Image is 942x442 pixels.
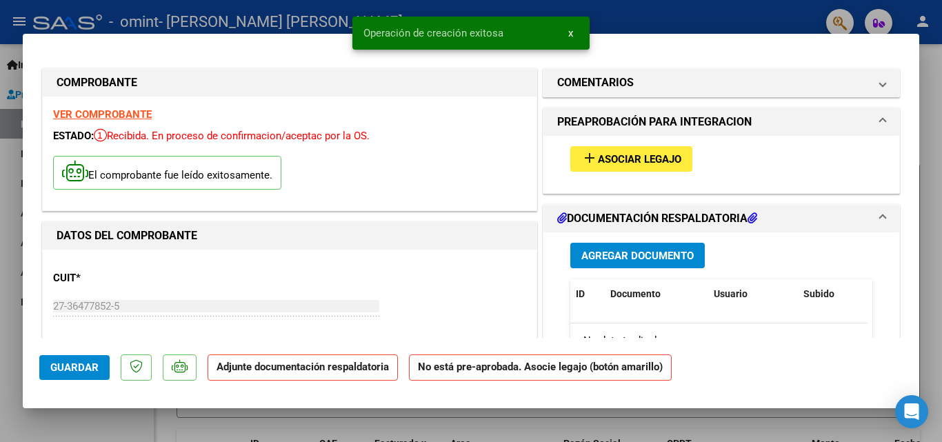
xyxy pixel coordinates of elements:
[867,279,936,309] datatable-header-cell: Acción
[557,210,757,227] h1: DOCUMENTACIÓN RESPALDATORIA
[543,108,899,136] mat-expansion-panel-header: PREAPROBACIÓN PARA INTEGRACION
[708,279,798,309] datatable-header-cell: Usuario
[557,114,752,130] h1: PREAPROBACIÓN PARA INTEGRACION
[610,288,661,299] span: Documento
[94,130,370,142] span: Recibida. En proceso de confirmacion/aceptac por la OS.
[803,288,834,299] span: Subido
[543,136,899,193] div: PREAPROBACIÓN PARA INTEGRACION
[895,395,928,428] div: Open Intercom Messenger
[598,153,681,165] span: Asociar Legajo
[53,130,94,142] span: ESTADO:
[53,156,281,190] p: El comprobante fue leído exitosamente.
[543,205,899,232] mat-expansion-panel-header: DOCUMENTACIÓN RESPALDATORIA
[576,288,585,299] span: ID
[714,288,748,299] span: Usuario
[570,146,692,172] button: Asociar Legajo
[581,250,694,262] span: Agregar Documento
[57,76,137,89] strong: COMPROBANTE
[409,354,672,381] strong: No está pre-aprobada. Asocie legajo (botón amarillo)
[50,361,99,374] span: Guardar
[53,108,152,121] a: VER COMPROBANTE
[217,361,389,373] strong: Adjunte documentación respaldatoria
[605,279,708,309] datatable-header-cell: Documento
[57,229,197,242] strong: DATOS DEL COMPROBANTE
[568,27,573,39] span: x
[53,270,195,286] p: CUIT
[570,323,868,358] div: No data to display
[39,355,110,380] button: Guardar
[581,150,598,166] mat-icon: add
[557,74,634,91] h1: COMENTARIOS
[570,243,705,268] button: Agregar Documento
[363,26,503,40] span: Operación de creación exitosa
[543,69,899,97] mat-expansion-panel-header: COMENTARIOS
[798,279,867,309] datatable-header-cell: Subido
[570,279,605,309] datatable-header-cell: ID
[557,21,584,46] button: x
